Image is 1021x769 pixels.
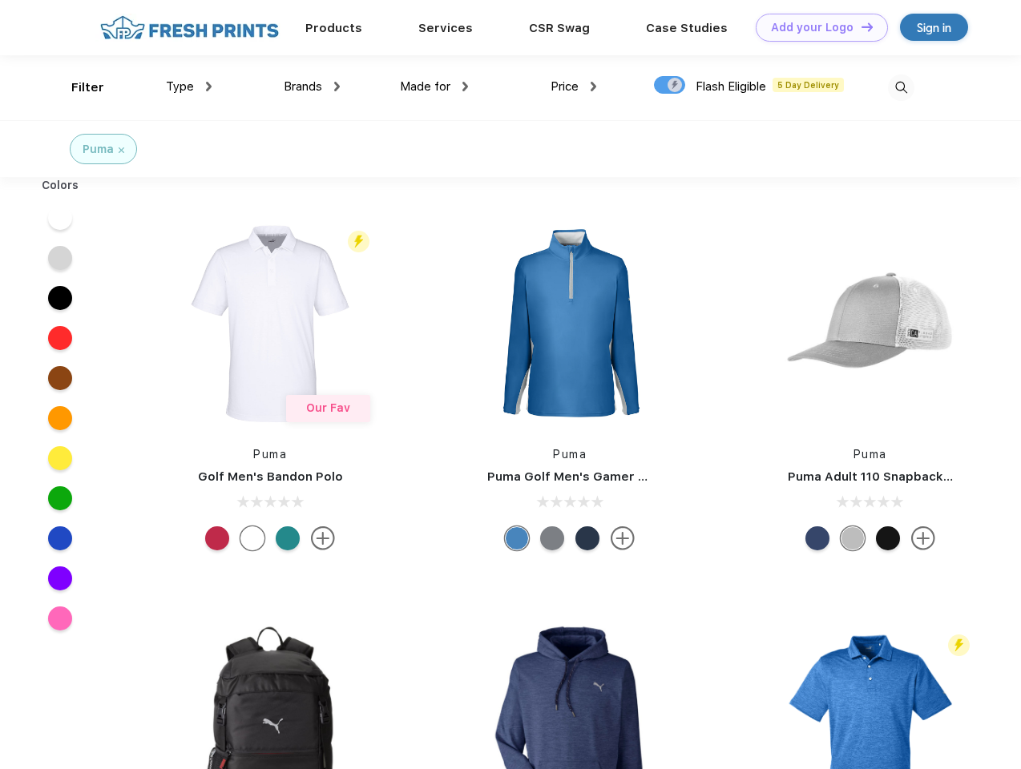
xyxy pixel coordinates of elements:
span: Our Fav [306,401,350,414]
div: Bright White [240,526,264,550]
a: Golf Men's Bandon Polo [198,469,343,484]
img: more.svg [611,526,635,550]
div: Peacoat with Qut Shd [805,526,829,550]
img: dropdown.png [334,82,340,91]
img: func=resize&h=266 [764,217,977,430]
div: Green Lagoon [276,526,300,550]
div: Sign in [917,18,951,37]
img: flash_active_toggle.svg [348,231,369,252]
a: Sign in [900,14,968,41]
span: Made for [400,79,450,94]
div: Filter [71,79,104,97]
div: Add your Logo [771,21,854,34]
div: Puma [83,141,114,158]
a: Puma [553,448,587,461]
div: Quiet Shade [540,526,564,550]
span: Type [166,79,194,94]
div: Quarry with Brt Whit [841,526,865,550]
span: Flash Eligible [696,79,766,94]
span: Brands [284,79,322,94]
img: dropdown.png [206,82,212,91]
div: Colors [30,177,91,194]
img: filter_cancel.svg [119,147,124,153]
img: fo%20logo%202.webp [95,14,284,42]
div: Ski Patrol [205,526,229,550]
img: desktop_search.svg [888,74,914,101]
img: flash_active_toggle.svg [948,634,970,656]
img: more.svg [911,526,935,550]
a: CSR Swag [529,21,590,35]
div: Pma Blk with Pma Blk [876,526,900,550]
a: Puma [253,448,287,461]
img: func=resize&h=266 [463,217,676,430]
img: func=resize&h=266 [163,217,377,430]
a: Puma Golf Men's Gamer Golf Quarter-Zip [487,469,741,484]
div: Navy Blazer [575,526,599,550]
img: more.svg [311,526,335,550]
a: Puma [854,448,887,461]
img: dropdown.png [591,82,596,91]
div: Bright Cobalt [505,526,529,550]
img: DT [862,22,873,31]
a: Services [418,21,473,35]
a: Products [305,21,362,35]
img: dropdown.png [462,82,468,91]
span: 5 Day Delivery [773,78,844,92]
span: Price [551,79,579,94]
